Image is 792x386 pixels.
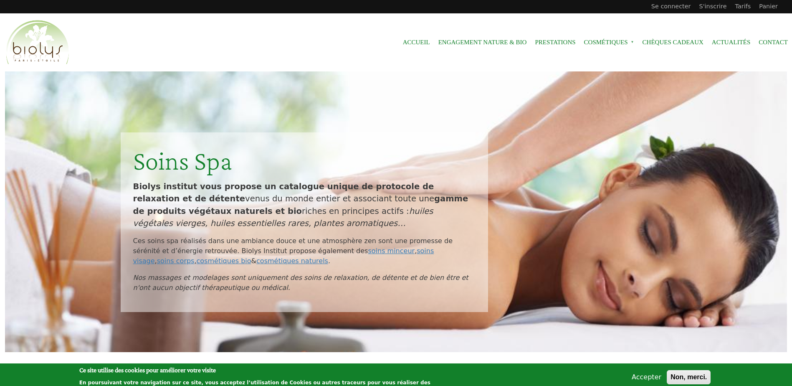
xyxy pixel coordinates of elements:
[712,33,751,52] a: Actualités
[133,274,468,292] em: Nos massages et modelages sont uniquement des soins de relaxation, de détente et de bien être et ...
[4,19,71,66] img: Accueil
[643,33,703,52] a: Chèques cadeaux
[631,41,634,44] span: »
[759,33,788,52] a: Contact
[133,194,468,216] strong: gamme de produits végétaux naturels et bio
[628,372,665,382] button: Accepter
[133,236,476,266] p: Ces soins spa réalisés dans une ambiance douce et une atmosphère zen sont une promesse de sérénit...
[133,180,476,229] p: venus du monde entier et associant toute une riches en principes actifs :
[584,33,634,52] span: Cosmétiques
[535,33,575,52] a: Prestations
[256,257,328,265] a: cosmétiques naturels
[368,247,415,255] a: soins minceur
[133,206,433,228] em: huiles végétales vierges, huiles essentielles rares, plantes aromatiques…
[157,257,195,265] a: soins corps
[133,182,434,203] strong: Biolys institut vous propose un catalogue unique de protocole de relaxation et de détente
[438,33,527,52] a: Engagement Nature & Bio
[79,366,460,375] h2: Ce site utilise des cookies pour améliorer votre visite
[197,257,251,265] a: cosmétiques bio
[403,33,430,52] a: Accueil
[133,145,476,177] div: Soins Spa
[667,370,711,384] button: Non, merci.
